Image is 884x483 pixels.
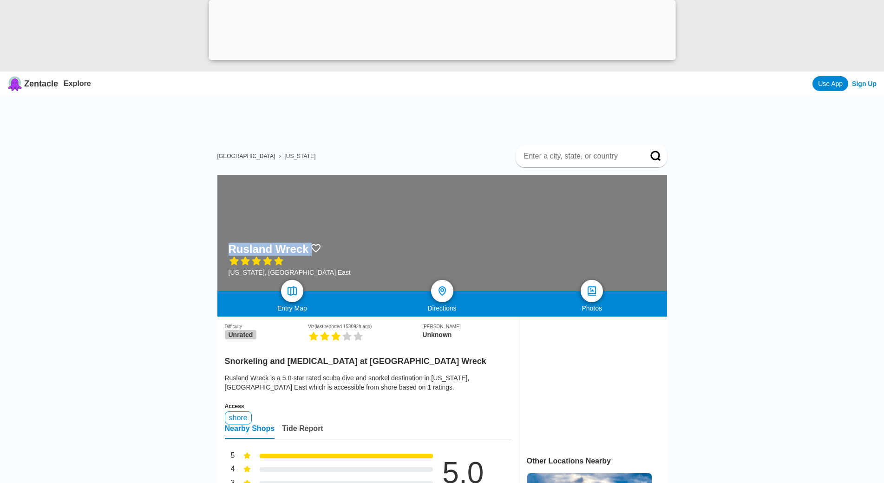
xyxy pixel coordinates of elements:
iframe: Advertisement [225,96,667,138]
span: Unrated [225,330,257,339]
img: Zentacle logo [7,76,22,91]
a: map [281,280,303,302]
div: 4 [225,464,235,476]
div: Tide Report [282,424,323,439]
a: Zentacle logoZentacle [7,76,58,91]
a: Explore [64,79,91,87]
div: Entry Map [217,304,367,312]
div: Directions [367,304,517,312]
a: [GEOGRAPHIC_DATA] [217,153,275,159]
div: 5 [225,450,235,463]
img: map [287,285,298,297]
div: Other Locations Nearby [527,457,667,465]
img: directions [437,285,448,297]
div: [US_STATE], [GEOGRAPHIC_DATA] East [229,269,351,276]
div: Unknown [422,331,511,338]
input: Enter a city, state, or country [523,152,637,161]
div: Nearby Shops [225,424,275,439]
div: Rusland Wreck is a 5.0-star rated scuba dive and snorkel destination in [US_STATE], [GEOGRAPHIC_D... [225,373,511,392]
a: photos [581,280,603,302]
div: shore [225,411,252,424]
iframe: Advertisement [527,324,651,440]
span: Zentacle [24,79,58,89]
div: [PERSON_NAME] [422,324,511,329]
div: Photos [517,304,667,312]
a: Sign Up [852,80,877,87]
div: Access [225,403,511,410]
a: Use App [812,76,848,91]
h2: Snorkeling and [MEDICAL_DATA] at [GEOGRAPHIC_DATA] Wreck [225,351,511,366]
div: Difficulty [225,324,308,329]
img: photos [586,285,597,297]
h1: Rusland Wreck [229,243,309,256]
div: Viz (last reported 153092h ago) [308,324,422,329]
span: › [279,153,281,159]
a: [US_STATE] [284,153,315,159]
